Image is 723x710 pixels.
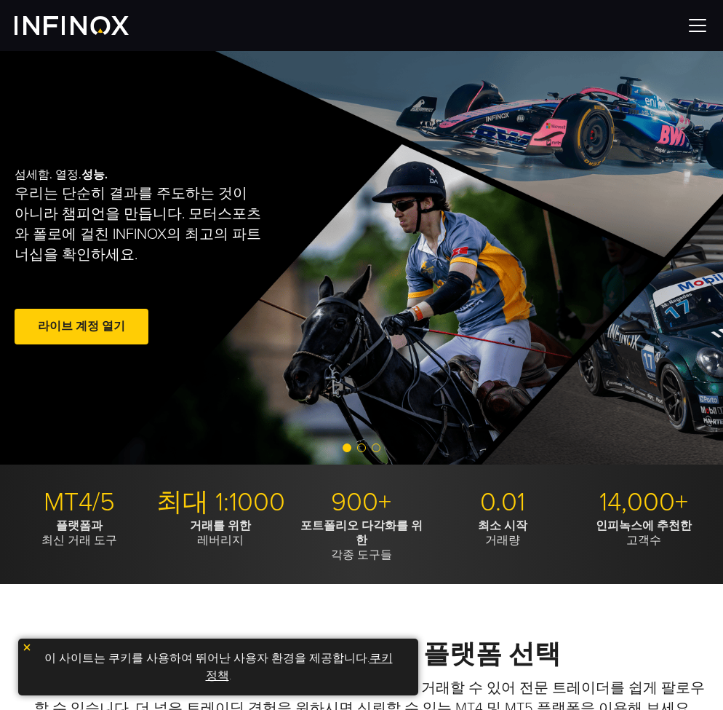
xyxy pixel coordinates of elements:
strong: 거래를 위한 [190,518,251,533]
p: 0.01 [437,486,567,518]
img: yellow close icon [22,642,32,652]
strong: 인피녹스에 추천한 [596,518,692,533]
p: 우리는 단순히 결과를 주도하는 것이 아니라 챔피언을 만듭니다. 모터스포츠와 폴로에 걸친 INFINOX의 최고의 파트너십을 확인하세요. [15,184,264,265]
p: 각종 도구들 [297,518,427,562]
span: Go to slide 2 [357,443,366,452]
strong: 최소 시작 [478,518,527,533]
p: 거래량 [437,518,567,548]
p: 이 사이트는 쿠키를 사용하여 뛰어난 사용자 환경을 제공합니다. . [25,646,411,688]
strong: 성능. [81,167,108,182]
p: 레버리지 [156,518,286,548]
p: 900+ [297,486,427,518]
strong: 올바른 플랫폼 선택 [338,639,561,670]
p: 14,000+ [578,486,708,518]
p: MT4/5 [15,486,145,518]
h2: 거래 과정 강화: [15,639,708,671]
p: 최신 거래 도구 [15,518,145,548]
div: 섬세함. 열정. [15,111,327,404]
span: Go to slide 3 [372,443,380,452]
p: 최대 1:1000 [156,486,286,518]
strong: 포트폴리오 다각화를 위한 [300,518,423,548]
span: Go to slide 1 [343,443,351,452]
p: 고객수 [578,518,708,548]
strong: 플랫폼과 [56,518,103,533]
a: 라이브 계정 열기 [15,309,148,344]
